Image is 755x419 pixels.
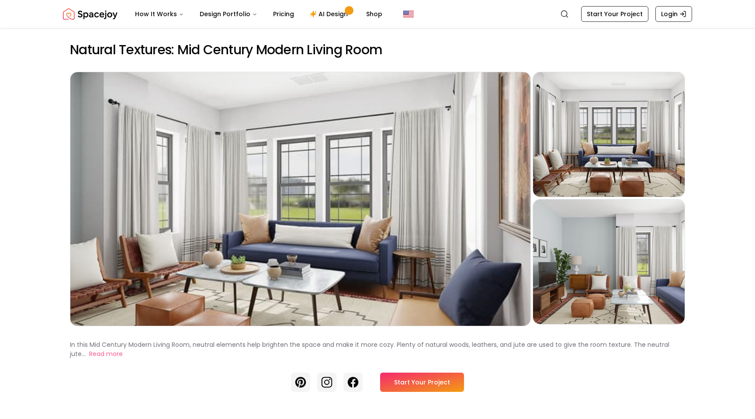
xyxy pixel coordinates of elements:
[70,42,685,58] h2: Natural Textures: Mid Century Modern Living Room
[581,6,648,22] a: Start Your Project
[70,340,669,358] p: In this Mid Century Modern Living Room, neutral elements help brighten the space and make it more...
[380,373,464,392] a: Start Your Project
[63,5,118,23] img: Spacejoy Logo
[89,349,123,359] button: Read more
[655,6,692,22] a: Login
[63,5,118,23] a: Spacejoy
[128,5,389,23] nav: Main
[128,5,191,23] button: How It Works
[193,5,264,23] button: Design Portfolio
[303,5,357,23] a: AI Design
[403,9,414,19] img: United States
[266,5,301,23] a: Pricing
[359,5,389,23] a: Shop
